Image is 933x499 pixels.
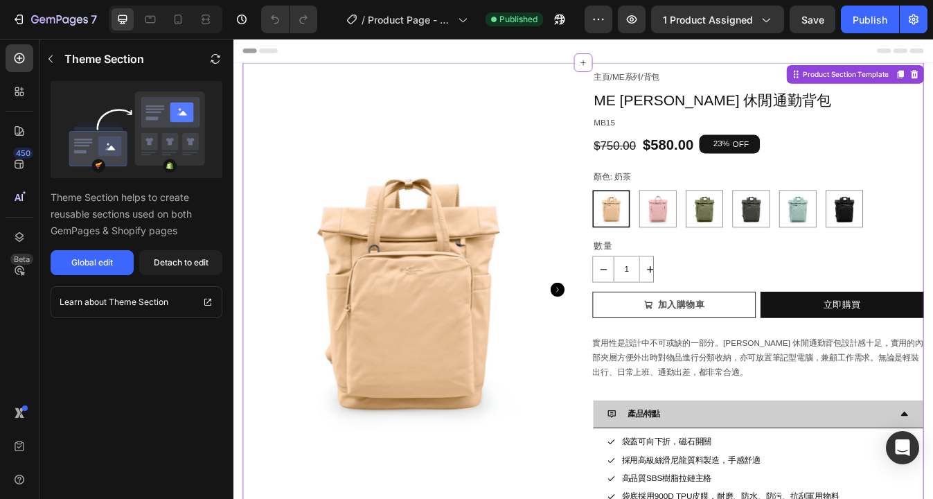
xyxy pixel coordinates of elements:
button: decrement [427,259,452,288]
span: 1 product assigned [663,12,753,27]
button: Carousel Next Arrow [377,290,393,306]
legend: 顏色: 奶茶 [427,154,474,174]
a: 主頁 [428,40,447,51]
input: quantity [452,259,483,288]
a: 背包 [487,40,506,51]
div: Product Section Template [674,36,781,49]
div: 450 [13,148,33,159]
p: 產品特點 [468,437,507,454]
div: 23% [569,116,591,132]
div: $580.00 [485,114,548,138]
div: Undo/Redo [261,6,317,33]
a: Learn about Theme Section [51,286,222,318]
p: 數量 [428,236,819,256]
button: Detach to edit [139,250,222,275]
span: Published [499,13,537,26]
div: Beta [10,254,33,265]
button: 加入購物車 [427,300,621,331]
iframe: Design area [233,39,933,499]
p: MB15 [428,91,819,108]
p: Learn about [60,295,107,309]
button: Save [790,6,835,33]
p: 7 [91,11,97,28]
div: 立即購買 [701,306,745,326]
a: ME系列 [450,40,484,51]
p: Theme Section [64,51,144,67]
div: Global edit [71,256,113,269]
div: Detach to edit [154,256,208,269]
div: Publish [853,12,887,27]
div: Open Intercom Messenger [886,431,919,464]
span: Save [801,14,824,26]
button: increment [483,259,507,288]
p: / / [428,37,819,54]
p: Theme Section [109,295,168,309]
span: / [362,12,365,27]
button: Global edit [51,250,134,275]
p: 袋蓋可向下折，磁石開關 [461,470,720,487]
button: 立即購買 [626,300,820,331]
span: Product Page - MB15 [368,12,452,27]
div: 加入購物車 [504,306,560,326]
button: 7 [6,6,103,33]
h1: ME [PERSON_NAME] 休閒通勤背包 [427,60,820,85]
button: 1 product assigned [651,6,784,33]
div: OFF [591,116,614,133]
p: Theme Section helps to create reusable sections used on both GemPages & Shopify pages [51,189,222,239]
span: 實用性是設計中不可或缺的一部分。[PERSON_NAME] 休閒通勤背包設計感十足，實用的內部夾層方便外出時對物品進行分類收納，亦可放置筆記型電腦，兼顧工作需求。無論是輕裝出行、日常上班、通勤出... [427,356,819,401]
button: Publish [841,6,899,33]
div: $750.00 [427,116,479,137]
